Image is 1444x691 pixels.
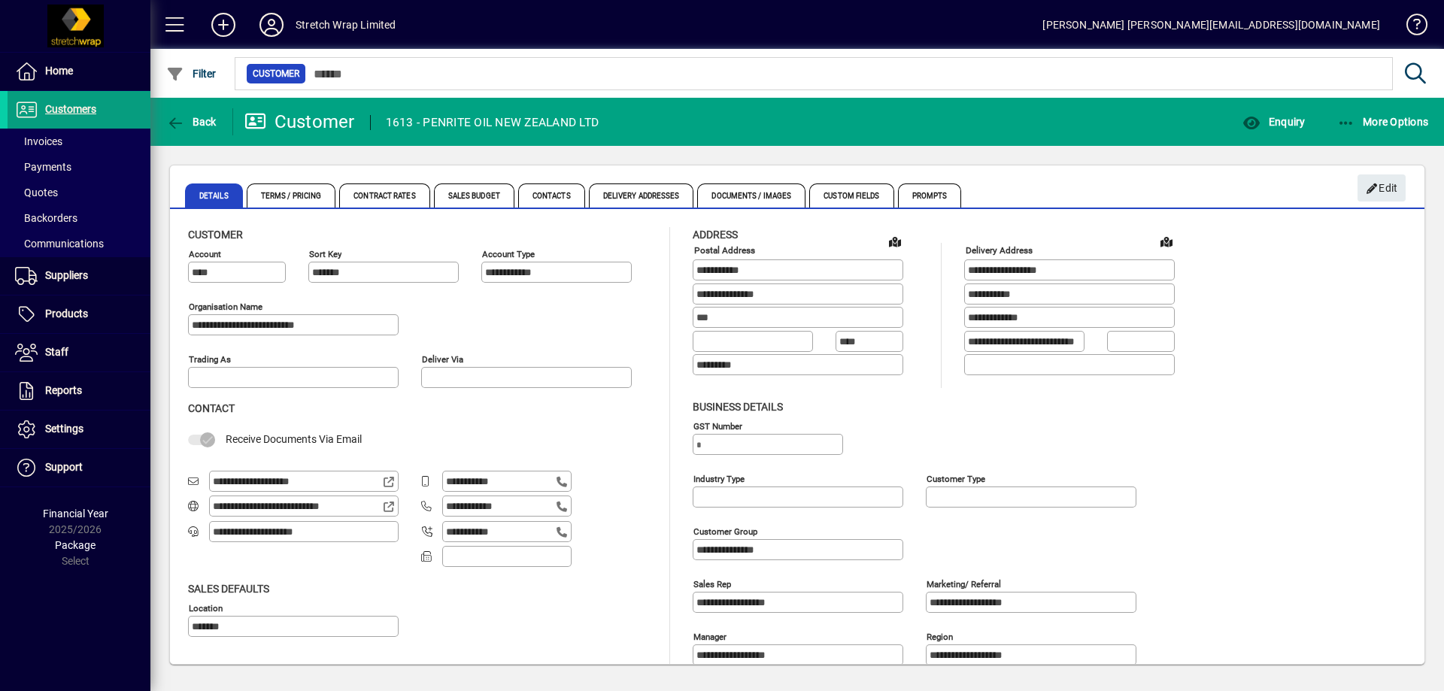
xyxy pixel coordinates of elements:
span: Support [45,461,83,473]
span: Details [185,183,243,208]
span: Back [166,116,217,128]
a: Settings [8,411,150,448]
mat-label: Region [927,631,953,641]
a: Products [8,295,150,333]
span: Communications [15,238,104,250]
span: Business details [693,401,783,413]
a: Invoices [8,129,150,154]
div: [PERSON_NAME] [PERSON_NAME][EMAIL_ADDRESS][DOMAIN_NAME] [1042,13,1380,37]
button: Profile [247,11,296,38]
app-page-header-button: Back [150,108,233,135]
span: Suppliers [45,269,88,281]
a: Support [8,449,150,486]
span: Address [693,229,738,241]
span: Filter [166,68,217,80]
mat-label: Account [189,249,221,259]
span: Staff [45,346,68,358]
div: Customer [244,110,355,134]
span: More Options [1337,116,1429,128]
a: View on map [1154,229,1179,253]
span: Package [55,539,96,551]
mat-label: Marketing/ Referral [927,578,1001,589]
span: Prompts [898,183,962,208]
a: Communications [8,231,150,256]
span: Contact [188,402,235,414]
span: Custom Fields [809,183,893,208]
mat-label: GST Number [693,420,742,431]
mat-label: Location [189,602,223,613]
span: Financial Year [43,508,108,520]
mat-label: Sales rep [693,578,731,589]
span: Settings [45,423,83,435]
span: Home [45,65,73,77]
span: Products [45,308,88,320]
span: Quotes [15,186,58,199]
span: Backorders [15,212,77,224]
span: Customers [45,103,96,115]
mat-label: Deliver via [422,354,463,365]
span: Enquiry [1242,116,1305,128]
mat-label: Sort key [309,249,341,259]
span: Contract Rates [339,183,429,208]
mat-label: Organisation name [189,302,262,312]
mat-label: Manager [693,631,727,641]
button: Add [199,11,247,38]
a: Staff [8,334,150,371]
a: Suppliers [8,257,150,295]
button: More Options [1333,108,1433,135]
mat-label: Industry type [693,473,745,483]
span: Documents / Images [697,183,805,208]
span: Reports [45,384,82,396]
span: Contacts [518,183,585,208]
span: Invoices [15,135,62,147]
span: Sales defaults [188,583,269,595]
mat-label: Trading as [189,354,231,365]
a: Quotes [8,180,150,205]
mat-label: Customer type [927,473,985,483]
span: Customer [253,66,299,81]
span: Sales Budget [434,183,514,208]
span: Payments [15,161,71,173]
mat-label: Customer group [693,526,757,536]
div: Stretch Wrap Limited [296,13,396,37]
button: Back [162,108,220,135]
button: Filter [162,60,220,87]
span: Customer [188,229,243,241]
a: Payments [8,154,150,180]
a: View on map [883,229,907,253]
mat-label: Account Type [482,249,535,259]
span: Delivery Addresses [589,183,694,208]
span: Receive Documents Via Email [226,433,362,445]
span: Terms / Pricing [247,183,336,208]
span: Edit [1366,176,1398,201]
a: Home [8,53,150,90]
a: Knowledge Base [1395,3,1425,52]
button: Edit [1358,174,1406,202]
div: 1613 - PENRITE OIL NEW ZEALAND LTD [386,111,599,135]
a: Reports [8,372,150,410]
button: Enquiry [1239,108,1309,135]
a: Backorders [8,205,150,231]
